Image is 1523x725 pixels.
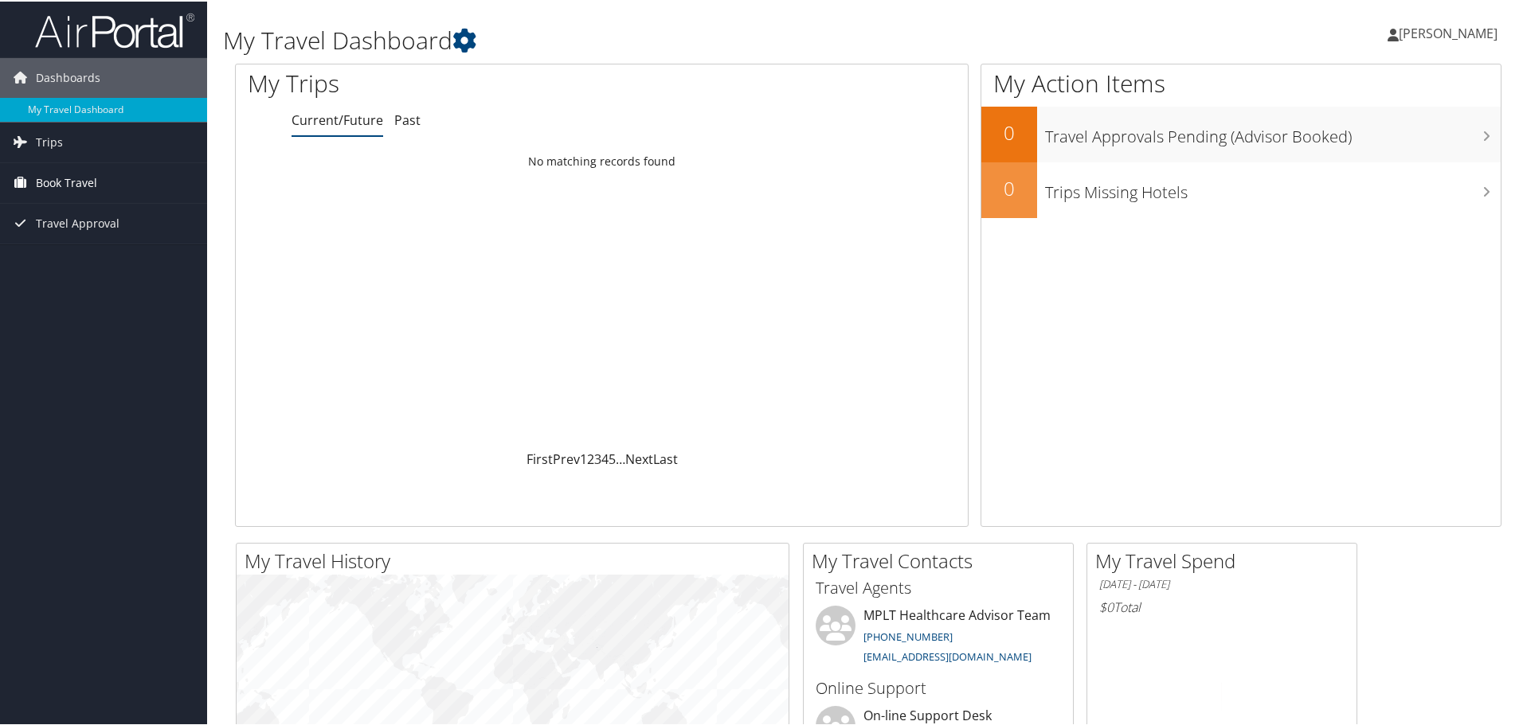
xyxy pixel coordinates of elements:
[981,161,1501,216] a: 0Trips Missing Hotels
[594,449,601,466] a: 3
[1095,546,1357,573] h2: My Travel Spend
[1099,597,1345,614] h6: Total
[808,604,1069,669] li: MPLT Healthcare Advisor Team
[616,449,625,466] span: …
[981,118,1037,145] h2: 0
[863,628,953,642] a: [PHONE_NUMBER]
[1399,23,1498,41] span: [PERSON_NAME]
[35,10,194,48] img: airportal-logo.png
[1099,575,1345,591] h6: [DATE] - [DATE]
[625,449,653,466] a: Next
[587,449,594,466] a: 2
[981,65,1501,99] h1: My Action Items
[36,121,63,161] span: Trips
[1099,597,1114,614] span: $0
[580,449,587,466] a: 1
[981,173,1037,201] h2: 0
[816,575,1061,598] h3: Travel Agents
[36,202,119,242] span: Travel Approval
[653,449,678,466] a: Last
[527,449,553,466] a: First
[292,110,383,127] a: Current/Future
[601,449,609,466] a: 4
[1045,172,1501,202] h3: Trips Missing Hotels
[248,65,651,99] h1: My Trips
[1045,116,1501,146] h3: Travel Approvals Pending (Advisor Booked)
[236,146,968,174] td: No matching records found
[36,57,100,96] span: Dashboards
[981,105,1501,161] a: 0Travel Approvals Pending (Advisor Booked)
[812,546,1073,573] h2: My Travel Contacts
[1388,8,1513,56] a: [PERSON_NAME]
[553,449,580,466] a: Prev
[36,162,97,201] span: Book Travel
[223,22,1083,56] h1: My Travel Dashboard
[816,676,1061,698] h3: Online Support
[245,546,789,573] h2: My Travel History
[394,110,421,127] a: Past
[863,648,1032,662] a: [EMAIL_ADDRESS][DOMAIN_NAME]
[609,449,616,466] a: 5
